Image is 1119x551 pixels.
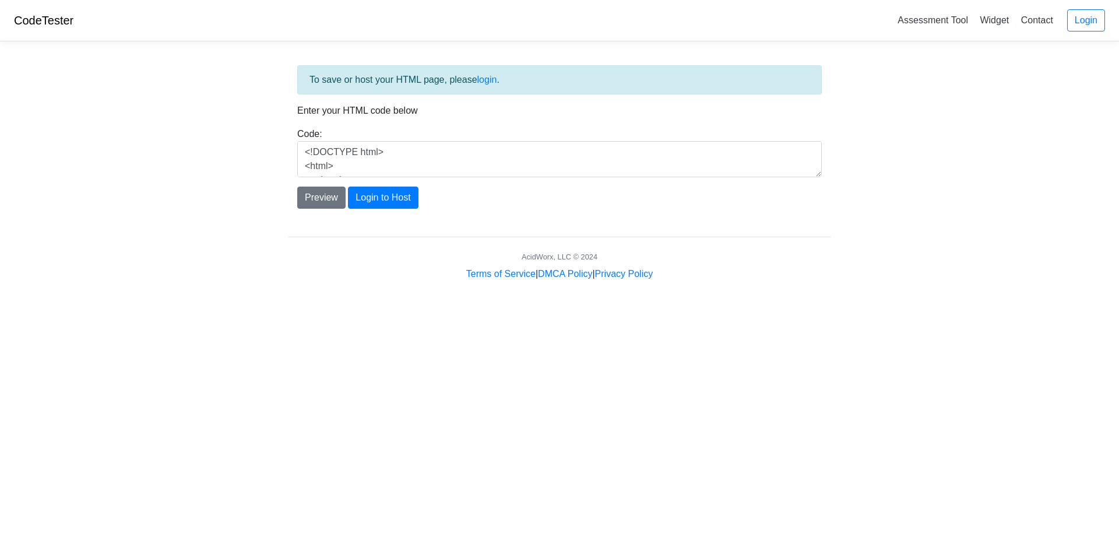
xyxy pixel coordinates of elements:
[297,141,822,177] textarea: <!DOCTYPE html> <html> <head> <title>Test</title> </head> <body> <h1>Hello, world!</h1> </body> <...
[297,65,822,94] div: To save or host your HTML page, please .
[538,269,592,279] a: DMCA Policy
[297,104,822,118] p: Enter your HTML code below
[975,10,1014,30] a: Widget
[1016,10,1058,30] a: Contact
[466,269,536,279] a: Terms of Service
[893,10,973,30] a: Assessment Tool
[348,187,418,209] button: Login to Host
[595,269,653,279] a: Privacy Policy
[466,267,653,281] div: | |
[288,127,831,177] div: Code:
[522,251,597,262] div: AcidWorx, LLC © 2024
[1067,9,1105,31] a: Login
[14,14,73,27] a: CodeTester
[477,75,497,85] a: login
[297,187,346,209] button: Preview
